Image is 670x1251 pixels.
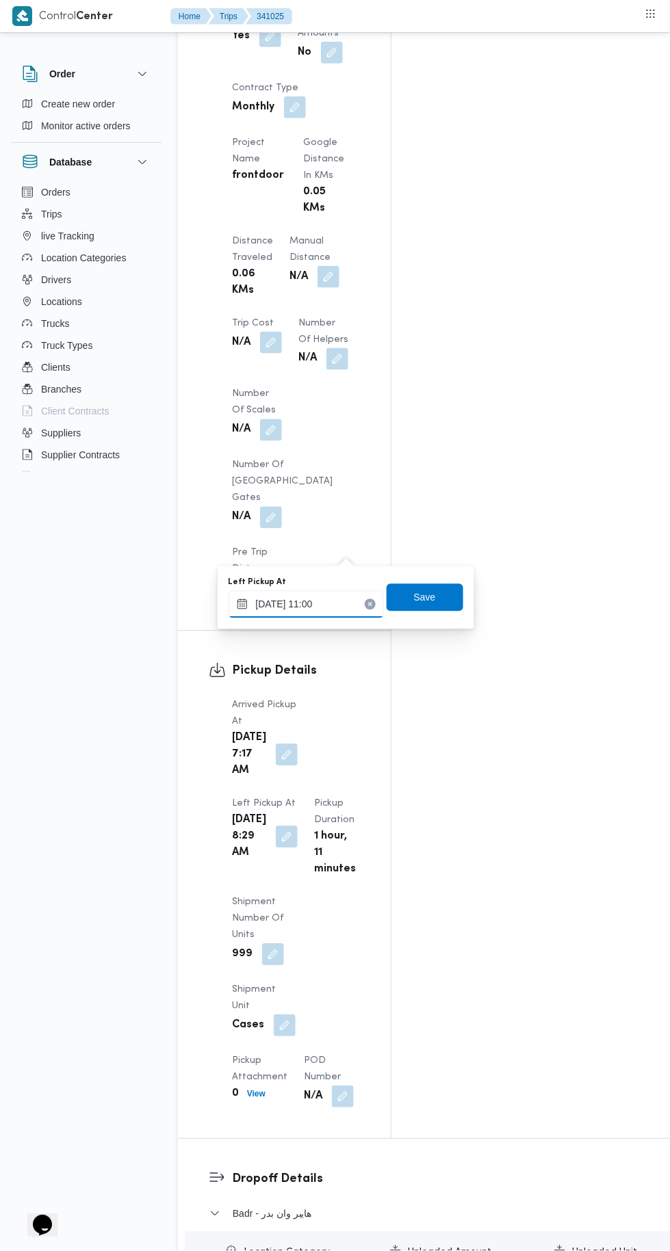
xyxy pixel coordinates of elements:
[49,154,92,170] h3: Database
[41,293,82,310] span: Locations
[16,291,156,313] button: Locations
[16,400,156,422] button: Client Contracts
[16,115,156,137] button: Monitor active orders
[232,138,265,163] span: Project Name
[304,1057,341,1082] span: POD Number
[11,93,162,142] div: Order
[16,93,156,115] button: Create new order
[232,28,250,44] b: Yes
[16,269,156,291] button: Drivers
[16,203,156,225] button: Trips
[232,730,266,780] b: [DATE] 7:17 AM
[232,99,274,116] b: Monthly
[232,510,250,526] b: N/A
[365,599,376,610] button: Clear input
[232,1057,287,1082] span: Pickup Attachment
[232,800,296,808] span: Left Pickup At
[16,334,156,356] button: Truck Types
[14,1196,57,1237] iframe: chat widget
[232,986,276,1011] span: Shipment Unit
[232,422,250,438] b: N/A
[232,390,276,415] span: Number of Scales
[229,591,384,618] input: Press the down key to open a popover containing a calendar.
[41,447,120,463] span: Supplier Contracts
[22,66,151,82] button: Order
[247,1090,266,1099] b: View
[387,584,463,611] button: Save
[314,800,355,825] span: Pickup Duration
[232,334,250,351] b: N/A
[298,319,348,344] span: Number of Helpers
[232,168,284,184] b: frontdoor
[229,577,287,588] label: Left Pickup At
[303,138,344,180] span: Google distance in KMs
[209,8,248,25] button: Trips
[414,590,436,606] span: Save
[232,266,270,299] b: 0.06 KMs
[298,44,311,61] b: No
[41,96,115,112] span: Create new order
[16,356,156,378] button: Clients
[242,1086,271,1103] button: View
[16,247,156,269] button: Location Categories
[232,83,298,92] span: Contract Type
[16,378,156,400] button: Branches
[41,228,94,244] span: live Tracking
[232,662,360,681] h3: Pickup Details
[16,313,156,334] button: Trucks
[232,1086,239,1103] b: 0
[232,461,333,503] span: Number of [GEOGRAPHIC_DATA] Gates
[16,225,156,247] button: live Tracking
[41,118,131,134] span: Monitor active orders
[170,8,211,25] button: Home
[41,381,81,397] span: Branches
[232,947,253,963] b: 999
[303,184,342,217] b: 0.05 KMs
[22,154,151,170] button: Database
[16,181,156,203] button: Orders
[41,469,75,485] span: Devices
[76,12,113,22] b: Center
[41,337,92,354] span: Truck Types
[41,403,109,419] span: Client Contracts
[41,425,81,441] span: Suppliers
[304,1089,322,1105] b: N/A
[232,237,273,262] span: Distance Traveled
[41,315,69,332] span: Trucks
[233,1206,312,1222] span: Badr - هايبر وان بدر
[246,8,292,25] button: 341025
[289,269,308,285] b: N/A
[12,6,32,26] img: X8yXhbKr1z7QwAAAABJRU5ErkJggg==
[232,1018,264,1034] b: Cases
[41,184,70,200] span: Orders
[16,422,156,444] button: Suppliers
[41,206,62,222] span: Trips
[11,181,162,477] div: Database
[232,319,274,328] span: Trip Cost
[289,237,331,262] span: Manual Distance
[41,272,71,288] span: Drivers
[16,444,156,466] button: Supplier Contracts
[232,549,273,574] span: Pre Trip Distance
[298,351,317,367] b: N/A
[41,359,70,376] span: Clients
[232,898,283,940] span: Shipment Number of Units
[314,829,356,878] b: 1 hour, 11 minutes
[232,813,266,862] b: [DATE] 8:29 AM
[49,66,75,82] h3: Order
[16,466,156,488] button: Devices
[232,701,296,726] span: Arrived Pickup At
[41,250,127,266] span: Location Categories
